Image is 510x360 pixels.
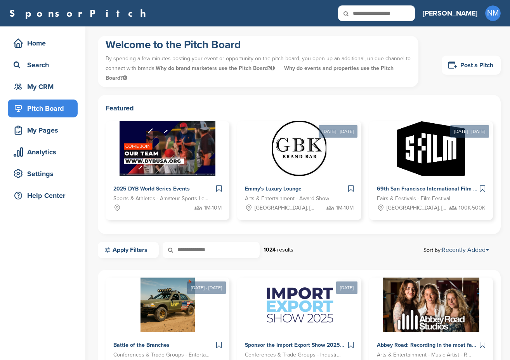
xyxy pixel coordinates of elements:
a: Analytics [8,143,78,161]
a: My Pages [8,121,78,139]
div: [DATE] - [DATE] [187,281,226,294]
a: Recently Added [442,246,489,254]
span: Why do brand marketers use the Pitch Board? [156,65,276,72]
span: 2025 DYB World Series Events [113,185,190,192]
div: [DATE] - [DATE] [319,125,357,138]
div: My CRM [12,80,78,94]
a: Sponsorpitch & 2025 DYB World Series Events Sports & Athletes - Amateur Sports Leagues 1M-10M [106,121,229,220]
span: Abbey Road: Recording in the most famous studio [377,342,503,348]
span: Sponsor the Import Export Show 2025 [245,342,340,348]
span: 69th San Francisco International Film Festival [377,185,493,192]
span: 100K-500K [459,204,485,212]
span: Battle of the Branches [113,342,170,348]
img: Sponsorpitch & [383,278,479,332]
span: Sort by: [423,247,489,253]
h2: Featured [106,103,493,114]
p: By spending a few minutes posting your event or opportunity on the pitch board, you open up an ad... [106,52,411,85]
a: Settings [8,165,78,183]
span: Fairs & Festivals - Film Festival [377,194,450,203]
div: Home [12,36,78,50]
img: Sponsorpitch & [272,121,326,176]
a: SponsorPitch [9,8,151,18]
a: [DATE] - [DATE] Sponsorpitch & Emmy's Luxury Lounge Arts & Entertainment - Award Show [GEOGRAPHIC... [237,109,361,220]
span: results [277,246,293,253]
div: [DATE] [336,281,357,294]
span: [GEOGRAPHIC_DATA], [GEOGRAPHIC_DATA] [387,204,448,212]
span: 1M-10M [204,204,222,212]
span: Conferences & Trade Groups - Entertainment [113,351,210,359]
img: Sponsorpitch & [141,278,195,332]
a: Apply Filters [98,242,159,258]
div: My Pages [12,123,78,137]
a: Help Center [8,187,78,204]
a: My CRM [8,78,78,96]
a: Post a Pitch [442,56,501,75]
a: [PERSON_NAME] [423,5,477,22]
span: Emmy's Luxury Lounge [245,185,302,192]
span: [GEOGRAPHIC_DATA], [GEOGRAPHIC_DATA] [255,204,316,212]
div: Search [12,58,78,72]
img: Sponsorpitch & [120,121,215,176]
span: Sports & Athletes - Amateur Sports Leagues [113,194,210,203]
a: Home [8,34,78,52]
span: 1M-10M [336,204,354,212]
h1: Welcome to the Pitch Board [106,38,411,52]
img: Sponsorpitch & [397,121,465,176]
div: Settings [12,167,78,181]
a: Search [8,56,78,74]
strong: 1024 [264,246,276,253]
a: [DATE] - [DATE] Sponsorpitch & 69th San Francisco International Film Festival Fairs & Festivals -... [369,109,493,220]
span: Arts & Entertainment - Music Artist - Rock [377,351,474,359]
div: [DATE] - [DATE] [450,125,489,138]
div: Analytics [12,145,78,159]
div: Help Center [12,189,78,203]
img: Sponsorpitch & [258,278,341,332]
a: Pitch Board [8,100,78,117]
div: Pitch Board [12,101,78,115]
span: Conferences & Trade Groups - Industrial Conference [245,351,342,359]
h3: [PERSON_NAME] [423,8,477,19]
span: Arts & Entertainment - Award Show [245,194,329,203]
span: NM [485,5,501,21]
